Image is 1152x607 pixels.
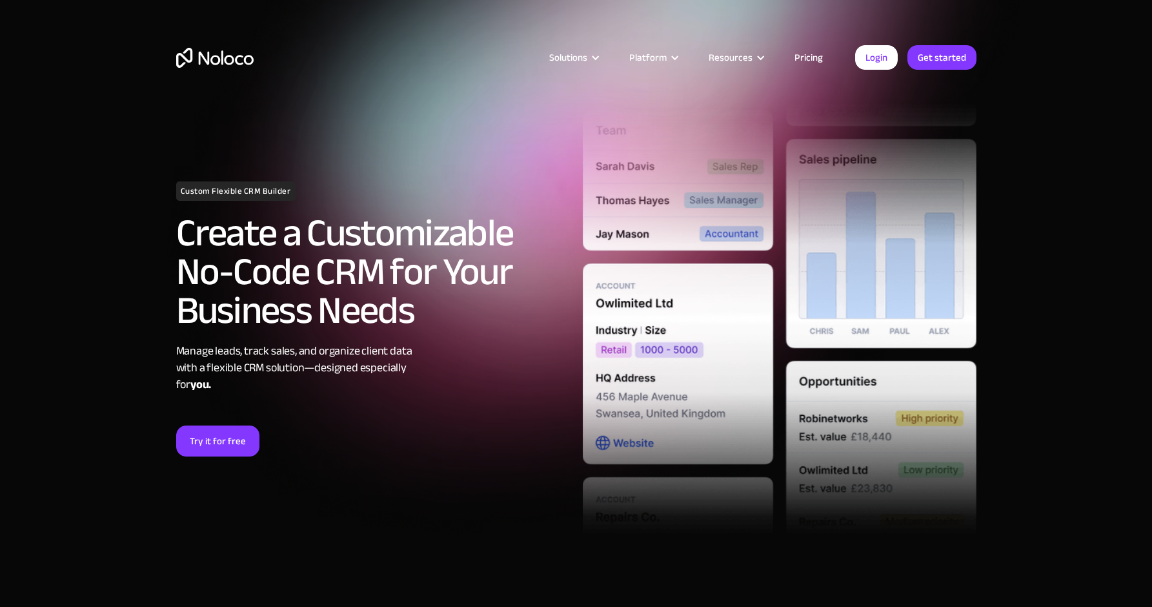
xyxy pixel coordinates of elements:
[629,49,667,66] div: Platform
[176,181,296,201] h1: Custom Flexible CRM Builder
[190,374,211,395] strong: you.
[176,214,570,330] h2: Create a Customizable No-Code CRM for Your Business Needs
[549,49,587,66] div: Solutions
[176,48,254,68] a: home
[613,49,692,66] div: Platform
[709,49,753,66] div: Resources
[176,426,259,457] a: Try it for free
[778,49,839,66] a: Pricing
[692,49,778,66] div: Resources
[855,45,898,70] a: Login
[907,45,976,70] a: Get started
[533,49,613,66] div: Solutions
[176,343,570,393] div: Manage leads, track sales, and organize client data with a flexible CRM solution—designed especia...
